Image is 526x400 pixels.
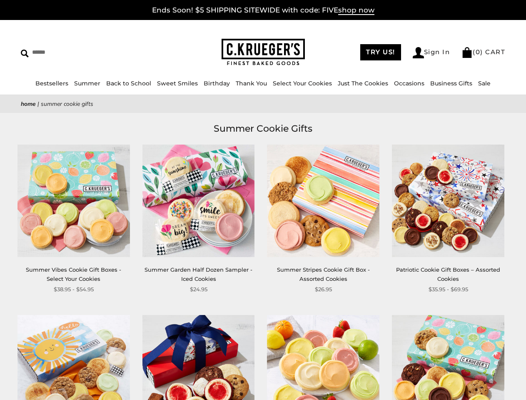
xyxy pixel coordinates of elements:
[74,80,100,87] a: Summer
[17,145,130,257] img: Summer Vibes Cookie Gift Boxes - Select Your Cookies
[461,48,505,56] a: (0) CART
[157,80,198,87] a: Sweet Smiles
[396,266,500,282] a: Patriotic Cookie Gift Boxes – Assorted Cookies
[394,80,424,87] a: Occasions
[222,39,305,66] img: C.KRUEGER'S
[152,6,374,15] a: Ends Soon! $5 SHIPPING SITEWIDE with code: FIVEshop now
[267,145,379,257] img: Summer Stripes Cookie Gift Box - Assorted Cookies
[476,48,481,56] span: 0
[360,44,401,60] a: TRY US!
[190,285,207,294] span: $24.95
[315,285,332,294] span: $26.95
[413,47,424,58] img: Account
[461,47,473,58] img: Bag
[338,6,374,15] span: shop now
[236,80,267,87] a: Thank You
[21,46,132,59] input: Search
[392,145,504,257] img: Patriotic Cookie Gift Boxes – Assorted Cookies
[478,80,491,87] a: Sale
[413,47,450,58] a: Sign In
[35,80,68,87] a: Bestsellers
[21,99,505,109] nav: breadcrumbs
[54,285,94,294] span: $38.95 - $54.95
[33,121,493,136] h1: Summer Cookie Gifts
[273,80,332,87] a: Select Your Cookies
[21,100,36,108] a: Home
[145,266,252,282] a: Summer Garden Half Dozen Sampler - Iced Cookies
[41,100,93,108] span: Summer Cookie Gifts
[37,100,39,108] span: |
[21,50,29,57] img: Search
[338,80,388,87] a: Just The Cookies
[106,80,151,87] a: Back to School
[204,80,230,87] a: Birthday
[429,285,468,294] span: $35.95 - $69.95
[142,145,255,257] img: Summer Garden Half Dozen Sampler - Iced Cookies
[26,266,121,282] a: Summer Vibes Cookie Gift Boxes - Select Your Cookies
[430,80,472,87] a: Business Gifts
[277,266,370,282] a: Summer Stripes Cookie Gift Box - Assorted Cookies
